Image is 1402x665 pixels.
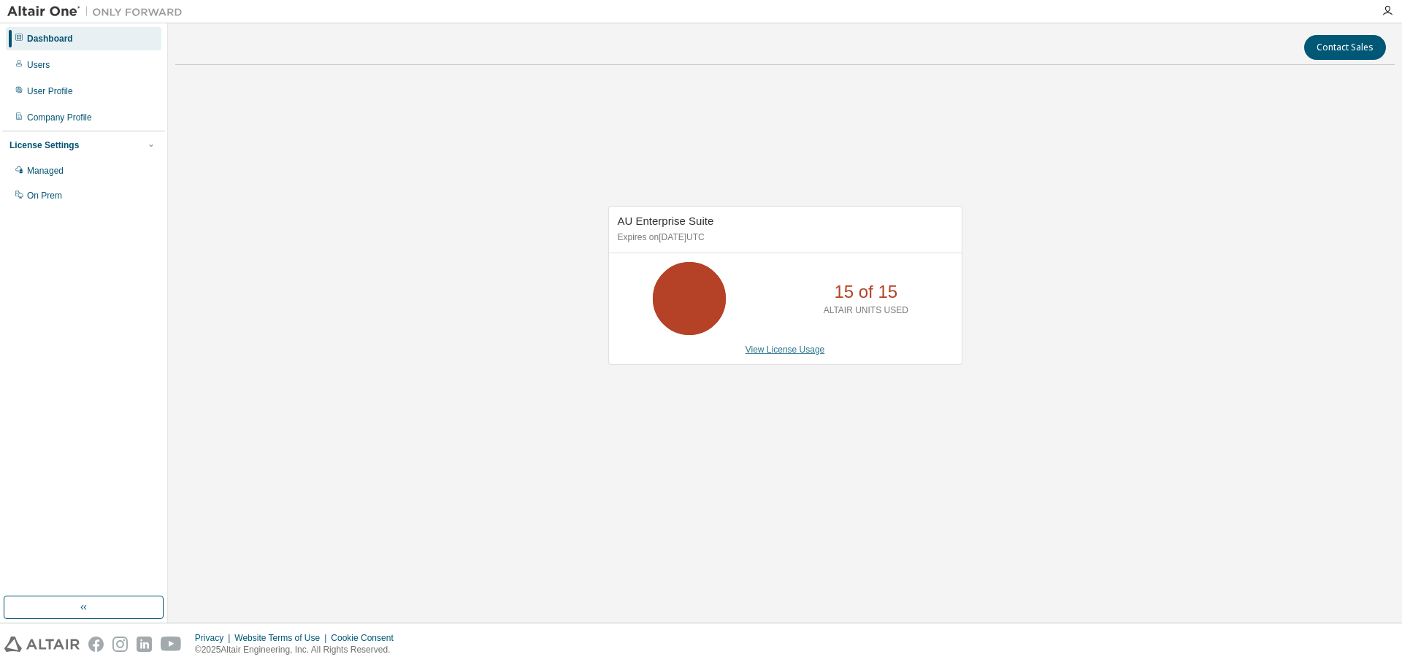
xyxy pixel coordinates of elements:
div: Dashboard [27,33,73,45]
img: youtube.svg [161,637,182,652]
img: altair_logo.svg [4,637,80,652]
div: License Settings [9,139,79,151]
img: Altair One [7,4,190,19]
div: Managed [27,165,64,177]
div: Company Profile [27,112,92,123]
img: instagram.svg [112,637,128,652]
div: User Profile [27,85,73,97]
p: 15 of 15 [834,280,897,304]
p: ALTAIR UNITS USED [824,304,908,317]
div: Cookie Consent [331,632,402,644]
img: facebook.svg [88,637,104,652]
span: AU Enterprise Suite [618,215,714,227]
button: Contact Sales [1304,35,1386,60]
a: View License Usage [746,345,825,355]
div: Users [27,59,50,71]
div: Website Terms of Use [234,632,331,644]
p: Expires on [DATE] UTC [618,231,949,244]
div: Privacy [195,632,234,644]
div: On Prem [27,190,62,201]
p: © 2025 Altair Engineering, Inc. All Rights Reserved. [195,644,402,656]
img: linkedin.svg [137,637,152,652]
